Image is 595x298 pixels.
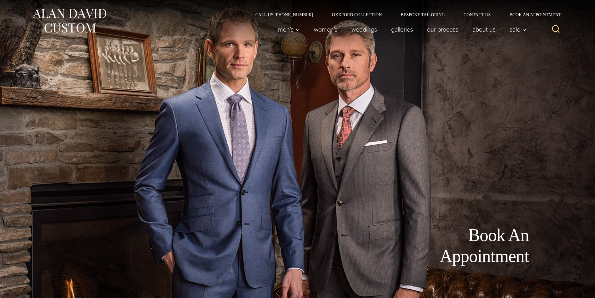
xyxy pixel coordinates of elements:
nav: Primary Navigation [271,23,530,36]
a: Contact Us [454,13,500,17]
a: Oxxford Collection [322,13,391,17]
a: weddings [344,23,384,36]
a: Bespoke Tailoring [391,13,454,17]
a: Galleries [384,23,420,36]
span: Sale [510,26,527,33]
img: Alan David Custom [32,7,107,35]
button: View Search Form [548,22,563,37]
nav: Secondary Navigation [246,13,563,17]
h1: Book An Appointment [388,225,529,267]
a: Women’s [307,23,344,36]
a: Call Us [PHONE_NUMBER] [246,13,323,17]
a: About Us [465,23,502,36]
a: Our Process [420,23,465,36]
span: Men’s [278,26,300,33]
a: Book an Appointment [500,13,563,17]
